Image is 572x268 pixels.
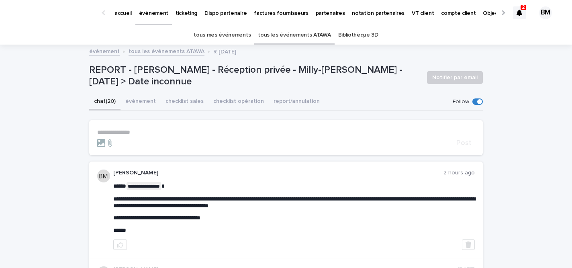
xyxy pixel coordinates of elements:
[443,170,475,176] p: 2 hours ago
[338,26,378,45] a: Bibliothèque 3D
[213,47,236,55] p: R [DATE]
[194,26,251,45] a: tous mes événements
[462,239,475,250] button: Delete post
[258,26,331,45] a: tous les événements ATAWA
[453,98,469,105] p: Follow
[269,94,325,110] button: report/annulation
[432,74,478,82] span: Notifier par email
[113,239,127,250] button: like this post
[89,64,421,88] p: REPORT - [PERSON_NAME] - Réception privée - Milly-[PERSON_NAME] - [DATE] > Date inconnue
[453,139,475,147] button: Post
[121,94,161,110] button: événement
[208,94,269,110] button: checklist opération
[129,46,204,55] a: tous les événements ATAWA
[513,6,526,19] div: 2
[539,6,552,19] div: BM
[161,94,208,110] button: checklist sales
[427,71,483,84] button: Notifier par email
[89,94,121,110] button: chat (20)
[16,5,94,21] img: Ls34BcGeRexTGTNfXpUC
[89,46,120,55] a: événement
[522,4,525,10] p: 2
[456,139,472,147] span: Post
[113,170,443,176] p: [PERSON_NAME]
